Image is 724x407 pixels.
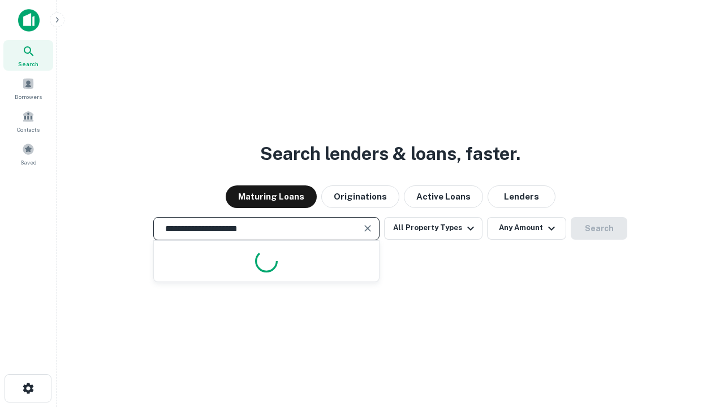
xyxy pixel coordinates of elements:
[18,59,38,68] span: Search
[18,9,40,32] img: capitalize-icon.png
[487,217,566,240] button: Any Amount
[667,280,724,335] iframe: Chat Widget
[404,185,483,208] button: Active Loans
[384,217,482,240] button: All Property Types
[3,138,53,169] a: Saved
[488,185,555,208] button: Lenders
[360,220,376,236] button: Clear
[17,125,40,134] span: Contacts
[260,140,520,167] h3: Search lenders & loans, faster.
[321,185,399,208] button: Originations
[15,92,42,101] span: Borrowers
[3,73,53,103] a: Borrowers
[3,106,53,136] a: Contacts
[20,158,37,167] span: Saved
[3,40,53,71] a: Search
[226,185,317,208] button: Maturing Loans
